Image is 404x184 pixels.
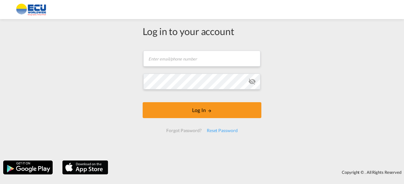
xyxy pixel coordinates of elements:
[3,160,53,175] img: google.png
[204,125,240,136] div: Reset Password
[62,160,109,175] img: apple.png
[164,125,204,136] div: Forgot Password?
[143,25,261,38] div: Log in to your account
[10,3,53,17] img: 6cccb1402a9411edb762cf9624ab9cda.png
[111,167,404,178] div: Copyright © . All Rights Reserved
[143,102,261,118] button: LOGIN
[248,78,256,85] md-icon: icon-eye-off
[143,51,260,67] input: Enter email/phone number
